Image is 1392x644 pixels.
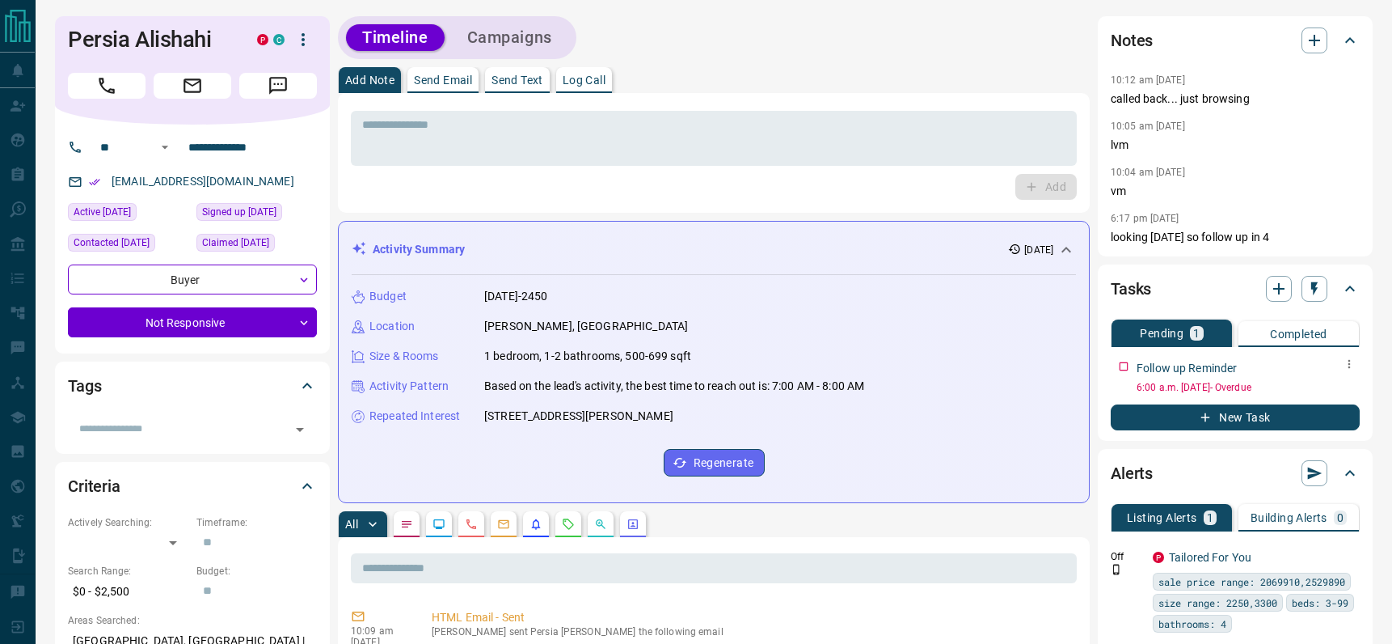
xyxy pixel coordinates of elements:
p: Based on the lead's activity, the best time to reach out is: 7:00 AM - 8:00 AM [484,378,864,395]
p: Size & Rooms [369,348,439,365]
h1: Persia Alishahi [68,27,233,53]
div: condos.ca [273,34,285,45]
div: Sun Jul 10 2022 [196,203,317,226]
button: New Task [1111,405,1360,430]
span: beds: 3-99 [1292,595,1348,611]
button: Regenerate [664,449,765,477]
span: Active [DATE] [74,204,131,220]
p: Actively Searching: [68,515,188,530]
p: Timeframe: [196,515,317,530]
svg: Opportunities [594,518,607,531]
p: Pending [1140,328,1183,339]
p: 1 bedroom, 1-2 bathrooms, 500-699 sqft [484,348,691,365]
div: Sun Aug 17 2025 [68,203,188,226]
p: 10:05 am [DATE] [1111,121,1185,132]
a: [EMAIL_ADDRESS][DOMAIN_NAME] [112,175,294,188]
svg: Notes [400,518,413,531]
p: [PERSON_NAME], [GEOGRAPHIC_DATA] [484,318,688,335]
div: Not Responsive [68,307,317,337]
p: Building Alerts [1251,512,1327,523]
p: Follow up Reminder [1137,360,1237,377]
p: [DATE] [1024,243,1053,257]
p: Add Note [345,74,394,86]
p: Log Call [563,74,605,86]
svg: Agent Actions [626,518,639,531]
span: bathrooms: 4 [1158,616,1226,632]
p: [STREET_ADDRESS][PERSON_NAME] [484,408,673,425]
div: Wed Dec 27 2023 [196,234,317,256]
a: Tailored For You [1169,551,1251,564]
svg: Push Notification Only [1111,564,1122,575]
span: Signed up [DATE] [202,204,276,220]
p: Budget: [196,564,317,578]
p: Completed [1270,328,1327,340]
p: Budget [369,288,407,305]
p: $0 - $2,500 [68,578,188,605]
span: Call [68,73,146,99]
svg: Email Verified [89,176,100,188]
h2: Criteria [68,473,120,499]
p: [PERSON_NAME] sent Persia [PERSON_NAME] the following email [432,626,1070,638]
button: Open [155,138,175,157]
h2: Tags [68,373,101,399]
p: looking [DATE] so follow up in 4 [1111,229,1360,246]
div: Activity Summary[DATE] [352,235,1076,265]
p: 0 [1337,512,1343,523]
div: Tasks [1111,269,1360,308]
p: 1 [1193,328,1200,339]
p: HTML Email - Sent [432,609,1070,626]
p: vm [1111,183,1360,200]
button: Timeline [346,24,445,51]
span: Message [239,73,317,99]
div: property.ca [1153,552,1164,563]
p: [DATE]-2450 [484,288,547,305]
button: Open [289,418,311,441]
svg: Listing Alerts [529,518,542,531]
div: Alerts [1111,454,1360,493]
button: Campaigns [451,24,568,51]
p: Areas Searched: [68,613,317,628]
svg: Emails [497,518,510,531]
span: size range: 2250,3300 [1158,595,1277,611]
p: lvm [1111,137,1360,154]
p: Send Text [491,74,543,86]
p: Send Email [414,74,472,86]
p: Off [1111,549,1143,564]
p: Repeated Interest [369,408,460,425]
div: Buyer [68,265,317,294]
p: called back... just browsing [1111,91,1360,108]
p: 1 [1207,512,1213,523]
p: 10:12 am [DATE] [1111,74,1185,86]
div: Mon Aug 18 2025 [68,234,188,256]
p: Search Range: [68,564,188,578]
div: Tags [68,366,317,405]
h2: Notes [1111,28,1153,53]
span: Claimed [DATE] [202,235,269,251]
h2: Alerts [1111,460,1153,486]
p: All [345,519,358,530]
span: Email [154,73,231,99]
p: Activity Pattern [369,378,449,395]
p: 6:00 a.m. [DATE] - Overdue [1137,380,1360,395]
div: Criteria [68,467,317,506]
svg: Lead Browsing Activity [432,518,445,531]
svg: Requests [562,518,575,531]
p: 10:04 am [DATE] [1111,167,1185,178]
p: 10:09 am [351,625,407,637]
p: Activity Summary [373,241,465,258]
p: Listing Alerts [1127,512,1197,523]
div: property.ca [257,34,268,45]
p: Location [369,318,415,335]
svg: Calls [465,518,478,531]
h2: Tasks [1111,276,1151,302]
span: sale price range: 2069910,2529890 [1158,574,1345,590]
p: 6:17 pm [DATE] [1111,213,1179,224]
div: Notes [1111,21,1360,60]
span: Contacted [DATE] [74,235,150,251]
